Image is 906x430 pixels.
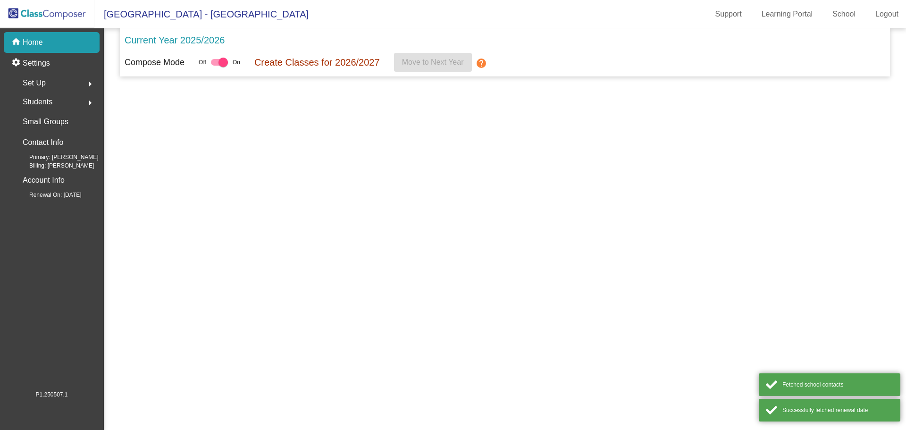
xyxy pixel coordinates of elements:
[23,58,50,69] p: Settings
[84,78,96,90] mat-icon: arrow_right
[94,7,309,22] span: [GEOGRAPHIC_DATA] - [GEOGRAPHIC_DATA]
[825,7,863,22] a: School
[782,380,893,389] div: Fetched school contacts
[402,58,464,66] span: Move to Next Year
[782,406,893,414] div: Successfully fetched renewal date
[476,58,487,69] mat-icon: help
[11,58,23,69] mat-icon: settings
[754,7,821,22] a: Learning Portal
[84,97,96,109] mat-icon: arrow_right
[23,115,68,128] p: Small Groups
[394,53,472,72] button: Move to Next Year
[23,37,43,48] p: Home
[125,33,225,47] p: Current Year 2025/2026
[199,58,206,67] span: Off
[233,58,240,67] span: On
[23,174,65,187] p: Account Info
[125,56,185,69] p: Compose Mode
[14,161,94,170] span: Billing: [PERSON_NAME]
[23,76,46,90] span: Set Up
[11,37,23,48] mat-icon: home
[868,7,906,22] a: Logout
[23,136,63,149] p: Contact Info
[14,153,99,161] span: Primary: [PERSON_NAME]
[708,7,749,22] a: Support
[254,55,380,69] p: Create Classes for 2026/2027
[23,95,52,109] span: Students
[14,191,81,199] span: Renewal On: [DATE]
